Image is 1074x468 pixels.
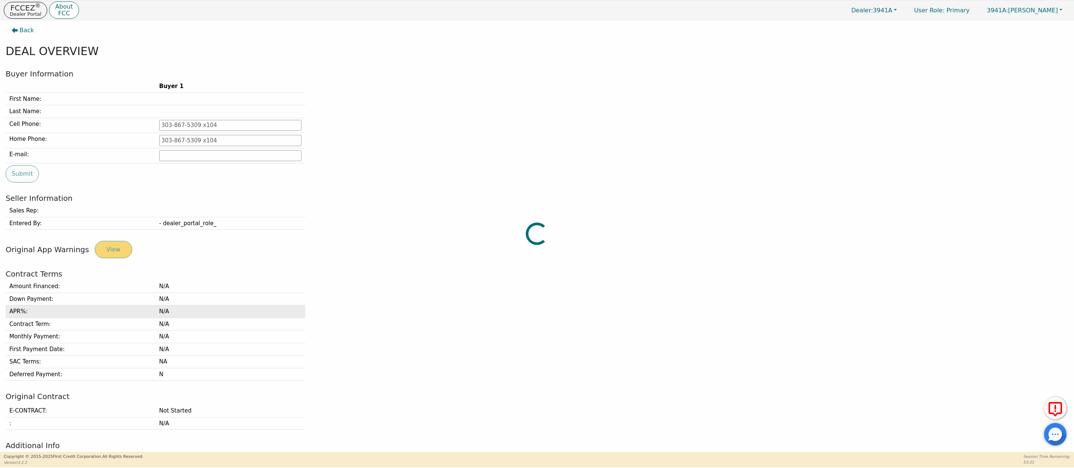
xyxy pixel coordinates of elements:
[55,4,73,10] p: About
[907,3,977,18] a: User Role: Primary
[1044,397,1067,419] button: Report Error to FCC
[987,7,1058,14] span: [PERSON_NAME]
[979,4,1070,16] button: 3941A:[PERSON_NAME]
[987,7,1008,14] span: 3941A:
[4,454,143,460] p: Copyright © 2015- 2025 First Credit Corporation.
[843,4,905,16] button: Dealer:3941A
[35,2,41,9] sup: ®
[851,7,873,14] span: Dealer:
[4,460,143,465] p: Version 3.2.2
[10,12,41,16] p: Dealer Portal
[102,454,143,459] span: All Rights Reserved.
[851,7,892,14] span: 3941A
[1023,459,1070,465] p: 53:21
[914,7,944,14] span: User Role :
[49,1,79,19] button: AboutFCC
[1023,454,1070,459] p: Session Time Remaining:
[907,3,977,18] p: Primary
[55,10,73,16] p: FCC
[10,4,41,12] p: FCCEZ
[4,2,47,19] button: FCCEZ®Dealer Portal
